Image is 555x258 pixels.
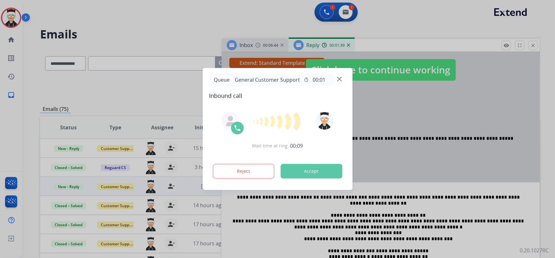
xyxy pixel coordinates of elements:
span: Inbound call [209,91,346,100]
button: Accept [281,164,342,179]
img: call-icon [233,124,241,132]
p: Queue [212,76,232,84]
img: close-button [337,77,342,82]
span: 00:09 [290,142,303,150]
p: 0.20.1027RC [520,247,549,254]
img: avatar [316,112,334,130]
mat-icon: timer [304,77,309,82]
img: agent-avatar [225,116,235,126]
span: 00:01 [313,76,325,84]
span: General Customer Support [232,76,302,84]
button: Reject [213,164,274,179]
span: Wait time at ring: [252,143,289,149]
